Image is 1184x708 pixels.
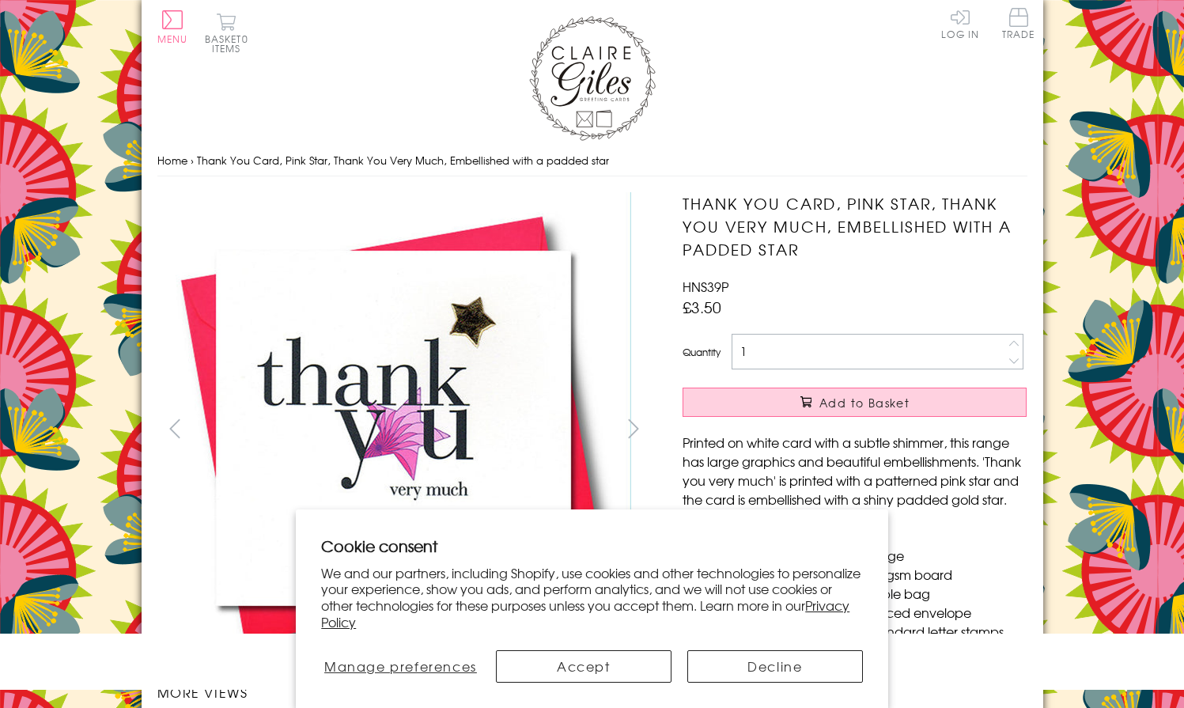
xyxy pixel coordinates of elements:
[191,153,194,168] span: ›
[496,650,671,683] button: Accept
[683,277,728,296] span: HNS39P
[683,296,721,318] span: £3.50
[157,145,1027,177] nav: breadcrumbs
[1002,8,1035,39] span: Trade
[157,683,652,702] h3: More views
[1002,8,1035,42] a: Trade
[321,650,479,683] button: Manage preferences
[157,411,193,446] button: prev
[615,411,651,446] button: next
[683,433,1027,509] p: Printed on white card with a subtle shimmer, this range has large graphics and beautiful embellis...
[819,395,910,411] span: Add to Basket
[683,345,721,359] label: Quantity
[941,8,979,39] a: Log In
[197,153,609,168] span: Thank You Card, Pink Star, Thank You Very Much, Embellished with a padded star
[205,13,248,53] button: Basket0 items
[157,192,631,666] img: Thank You Card, Pink Star, Thank You Very Much, Embellished with a padded star
[157,10,188,44] button: Menu
[321,596,849,631] a: Privacy Policy
[651,192,1125,667] img: Thank You Card, Pink Star, Thank You Very Much, Embellished with a padded star
[687,650,863,683] button: Decline
[683,192,1027,260] h1: Thank You Card, Pink Star, Thank You Very Much, Embellished with a padded star
[157,32,188,46] span: Menu
[321,565,863,630] p: We and our partners, including Shopify, use cookies and other technologies to personalize your ex...
[212,32,248,55] span: 0 items
[529,16,656,141] img: Claire Giles Greetings Cards
[683,388,1027,417] button: Add to Basket
[321,535,863,557] h2: Cookie consent
[324,657,477,676] span: Manage preferences
[157,153,187,168] a: Home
